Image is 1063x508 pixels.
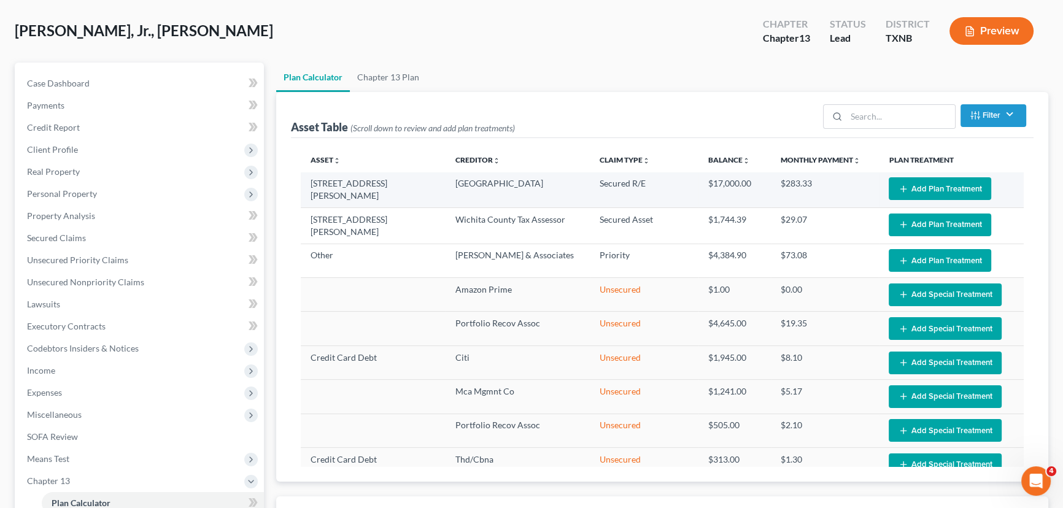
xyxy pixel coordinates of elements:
span: Payments [27,100,64,110]
span: Plan Calculator [52,498,110,508]
span: Income [27,365,55,375]
td: Priority [590,244,698,277]
button: Add Plan Treatment [889,177,991,200]
i: unfold_more [853,157,860,164]
span: Unsecured Nonpriority Claims [27,277,144,287]
td: $2.10 [771,414,879,447]
td: Thd/Cbna [446,448,590,482]
button: Add Plan Treatment [889,214,991,236]
a: Assetunfold_more [311,155,341,164]
span: (Scroll down to review and add plan treatments) [350,123,515,133]
a: Monthly Paymentunfold_more [781,155,860,164]
td: $283.33 [771,172,879,208]
a: SOFA Review [17,426,264,448]
td: Portfolio Recov Assoc [446,312,590,345]
a: Plan Calculator [276,63,350,92]
span: Secured Claims [27,233,86,243]
td: $1,744.39 [698,208,771,244]
div: District [886,17,930,31]
td: Portfolio Recov Assoc [446,414,590,447]
button: Add Special Treatment [889,385,1002,408]
div: Status [830,17,866,31]
span: SOFA Review [27,431,78,442]
button: Preview [949,17,1034,45]
button: Add Special Treatment [889,317,1002,340]
td: $73.08 [771,244,879,277]
td: Unsecured [590,448,698,482]
a: Payments [17,94,264,117]
td: $0.00 [771,278,879,312]
button: Add Plan Treatment [889,249,991,272]
td: $1,945.00 [698,345,771,379]
td: Mca Mgmnt Co [446,380,590,414]
span: Real Property [27,166,80,177]
td: $5.17 [771,380,879,414]
a: Creditorunfold_more [455,155,500,164]
td: $29.07 [771,208,879,244]
a: Unsecured Priority Claims [17,249,264,271]
span: Executory Contracts [27,321,106,331]
a: Secured Claims [17,227,264,249]
span: 4 [1046,466,1056,476]
td: Unsecured [590,278,698,312]
div: TXNB [886,31,930,45]
td: Secured R/E [590,172,698,208]
th: Plan Treatment [879,148,1024,172]
td: [STREET_ADDRESS][PERSON_NAME] [301,172,446,208]
td: $505.00 [698,414,771,447]
div: Lead [830,31,866,45]
td: $1,241.00 [698,380,771,414]
button: Filter [961,104,1026,127]
td: Credit Card Debt [301,345,446,379]
span: [PERSON_NAME], Jr., [PERSON_NAME] [15,21,273,39]
td: [PERSON_NAME] & Associates [446,244,590,277]
td: Unsecured [590,414,698,447]
td: $4,384.90 [698,244,771,277]
span: Chapter 13 [27,475,70,486]
td: $19.35 [771,312,879,345]
div: Asset Table [291,120,515,134]
a: Claim Typeunfold_more [600,155,650,164]
td: Citi [446,345,590,379]
button: Add Special Treatment [889,283,1002,306]
span: Unsecured Priority Claims [27,255,128,265]
i: unfold_more [493,157,500,164]
td: Unsecured [590,345,698,379]
span: Lawsuits [27,299,60,309]
span: Miscellaneous [27,409,82,420]
td: Unsecured [590,380,698,414]
span: Case Dashboard [27,78,90,88]
a: Credit Report [17,117,264,139]
span: Means Test [27,453,69,464]
iframe: Intercom live chat [1021,466,1051,496]
div: Chapter [763,17,810,31]
i: unfold_more [743,157,750,164]
span: Client Profile [27,144,78,155]
span: Credit Report [27,122,80,133]
td: $8.10 [771,345,879,379]
td: $17,000.00 [698,172,771,208]
span: Property Analysis [27,210,95,221]
span: 13 [799,32,810,44]
i: unfold_more [643,157,650,164]
button: Add Special Treatment [889,453,1002,476]
span: Codebtors Insiders & Notices [27,343,139,353]
td: Amazon Prime [446,278,590,312]
i: unfold_more [333,157,341,164]
input: Search... [846,105,955,128]
td: Credit Card Debt [301,448,446,482]
a: Executory Contracts [17,315,264,337]
a: Case Dashboard [17,72,264,94]
td: Other [301,244,446,277]
button: Add Special Treatment [889,419,1002,442]
a: Lawsuits [17,293,264,315]
td: [GEOGRAPHIC_DATA] [446,172,590,208]
a: Chapter 13 Plan [350,63,427,92]
button: Add Special Treatment [889,352,1002,374]
div: Chapter [763,31,810,45]
td: [STREET_ADDRESS][PERSON_NAME] [301,208,446,244]
td: Wichita County Tax Assessor [446,208,590,244]
a: Balanceunfold_more [708,155,750,164]
td: $4,645.00 [698,312,771,345]
td: Secured Asset [590,208,698,244]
